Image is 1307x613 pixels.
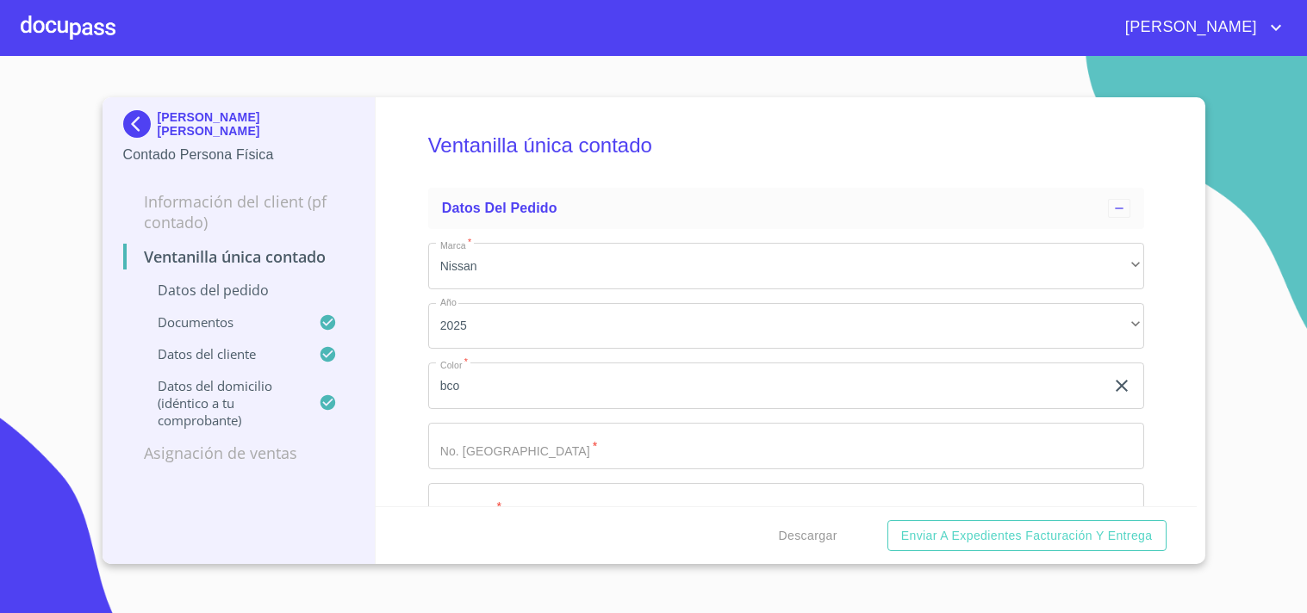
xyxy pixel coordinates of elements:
[887,520,1167,552] button: Enviar a Expedientes Facturación y Entrega
[123,345,320,362] p: Datos del cliente
[1111,375,1132,396] button: clear input
[428,110,1144,181] h5: Ventanilla única contado
[772,520,844,552] button: Descargar
[428,188,1144,229] div: Datos del pedido
[158,110,355,138] p: [PERSON_NAME] [PERSON_NAME]
[123,377,320,429] p: Datos del domicilio (idéntico a tu comprobante)
[1112,14,1286,41] button: account of current user
[123,110,158,138] img: Docupass spot blue
[901,525,1153,547] span: Enviar a Expedientes Facturación y Entrega
[779,525,837,547] span: Descargar
[123,443,355,463] p: Asignación de Ventas
[428,303,1144,350] div: 2025
[123,191,355,232] p: Información del Client (PF contado)
[442,201,557,215] span: Datos del pedido
[123,281,355,300] p: Datos del pedido
[123,246,355,267] p: Ventanilla única contado
[1112,14,1266,41] span: [PERSON_NAME]
[123,110,355,145] div: [PERSON_NAME] [PERSON_NAME]
[123,313,320,331] p: Documentos
[123,145,355,165] p: Contado Persona Física
[428,243,1144,289] div: Nissan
